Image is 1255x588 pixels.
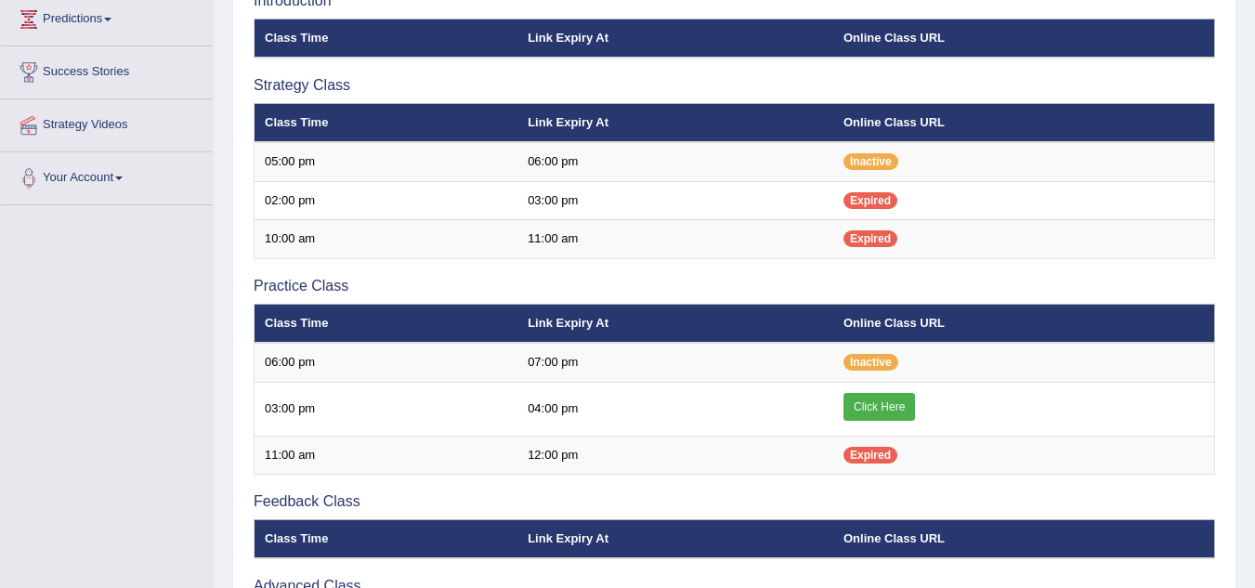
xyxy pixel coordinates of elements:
th: Online Class URL [833,519,1215,558]
td: 11:00 am [255,436,518,475]
span: Expired [843,230,897,247]
th: Class Time [255,304,518,343]
td: 04:00 pm [517,382,833,436]
td: 11:00 am [517,220,833,259]
a: Your Account [1,152,213,199]
th: Link Expiry At [517,519,833,558]
th: Class Time [255,19,518,58]
th: Online Class URL [833,103,1215,142]
span: Expired [843,447,897,464]
th: Class Time [255,103,518,142]
th: Online Class URL [833,304,1215,343]
span: Inactive [843,153,898,170]
td: 03:00 pm [517,181,833,220]
span: Expired [843,192,897,209]
th: Link Expiry At [517,304,833,343]
h3: Feedback Class [254,493,1215,510]
th: Class Time [255,519,518,558]
span: Inactive [843,354,898,371]
th: Online Class URL [833,19,1215,58]
a: Click Here [843,393,915,421]
td: 05:00 pm [255,142,518,181]
th: Link Expiry At [517,19,833,58]
a: Strategy Videos [1,99,213,146]
th: Link Expiry At [517,103,833,142]
h3: Strategy Class [254,77,1215,94]
td: 12:00 pm [517,436,833,475]
td: 07:00 pm [517,343,833,382]
h3: Practice Class [254,278,1215,294]
td: 03:00 pm [255,382,518,436]
td: 06:00 pm [517,142,833,181]
td: 02:00 pm [255,181,518,220]
td: 10:00 am [255,220,518,259]
td: 06:00 pm [255,343,518,382]
a: Success Stories [1,46,213,93]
